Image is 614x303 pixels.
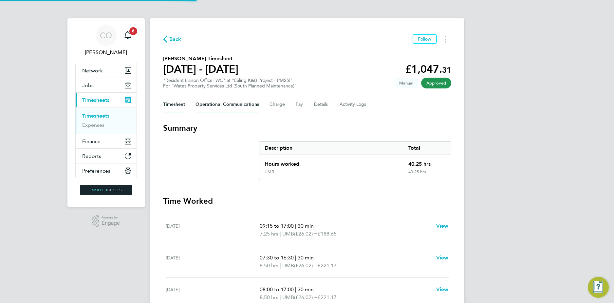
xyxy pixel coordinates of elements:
div: Total [403,142,451,155]
span: 30 min [298,255,314,261]
span: UMB [282,294,294,301]
span: View [436,223,449,229]
span: Reports [82,153,101,159]
div: UMB [265,169,274,175]
span: | [295,286,296,293]
span: 8.50 hrs [260,262,278,269]
span: Preferences [82,168,110,174]
span: Timesheets [82,97,109,103]
a: View [436,286,449,294]
div: Summary [259,141,451,180]
span: Follow [418,36,432,42]
span: UMB [282,230,294,238]
span: | [280,294,281,300]
span: | [280,262,281,269]
a: Timesheets [82,113,109,119]
span: 30 min [298,286,314,293]
button: Back [163,35,181,43]
button: Details [314,97,329,112]
span: Network [82,67,103,74]
button: Follow [413,34,437,44]
div: For "Wates Property Services Ltd (South Planned Maintenance)" [163,83,297,89]
span: View [436,286,449,293]
span: (£26.02) = [294,294,318,300]
a: 8 [121,25,134,46]
span: Craig O'Donovan [75,48,137,56]
span: 09:15 to 17:00 [260,223,294,229]
a: View [436,254,449,262]
span: | [295,223,296,229]
button: Finance [76,134,137,148]
span: | [295,255,296,261]
a: Go to home page [75,185,137,195]
button: Engage Resource Center [588,277,609,298]
button: Charge [270,97,285,112]
a: CO[PERSON_NAME] [75,25,137,56]
div: Hours worked [259,155,403,169]
button: Reports [76,149,137,163]
nav: Main navigation [67,18,145,207]
button: Timesheets [76,93,137,107]
span: CO [100,31,112,40]
span: Powered by [102,215,120,220]
span: Engage [102,220,120,226]
button: Pay [296,97,304,112]
div: Timesheets [76,107,137,134]
span: View [436,255,449,261]
span: 8 [129,27,137,35]
span: Jobs [82,82,94,88]
span: 7.25 hrs [260,231,278,237]
span: £188.65 [318,231,337,237]
div: 40.25 hrs [403,169,451,180]
a: Expenses [82,122,104,128]
button: Activity Logs [340,97,367,112]
button: Preferences [76,163,137,178]
h3: Summary [163,123,451,133]
button: Jobs [76,78,137,92]
span: Back [169,35,181,43]
h1: [DATE] - [DATE] [163,63,238,76]
img: skilledcareers-logo-retina.png [80,185,132,195]
span: £221.17 [318,294,337,300]
span: 08:00 to 17:00 [260,286,294,293]
div: "Resident Liaison Officer WC" at "Ealing K&B Project - PM25I" [163,78,297,89]
span: (£26.02) = [294,231,318,237]
h3: Time Worked [163,196,451,206]
a: View [436,222,449,230]
span: 8.50 hrs [260,294,278,300]
app-decimal: £1,047. [405,63,451,75]
span: £221.17 [318,262,337,269]
a: Powered byEngage [92,215,120,227]
button: Timesheet [163,97,185,112]
button: Timesheets Menu [439,34,451,44]
div: Description [259,142,403,155]
span: 31 [442,65,451,75]
div: [DATE] [166,254,260,270]
span: 07:30 to 16:30 [260,255,294,261]
button: Operational Communications [195,97,259,112]
h2: [PERSON_NAME] Timesheet [163,55,238,63]
span: (£26.02) = [294,262,318,269]
span: Finance [82,138,101,144]
span: UMB [282,262,294,270]
div: [DATE] [166,286,260,301]
span: 30 min [298,223,314,229]
span: This timesheet was manually created. [394,78,419,88]
button: Network [76,63,137,78]
div: [DATE] [166,222,260,238]
span: | [280,231,281,237]
span: This timesheet has been approved. [421,78,451,88]
div: 40.25 hrs [403,155,451,169]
